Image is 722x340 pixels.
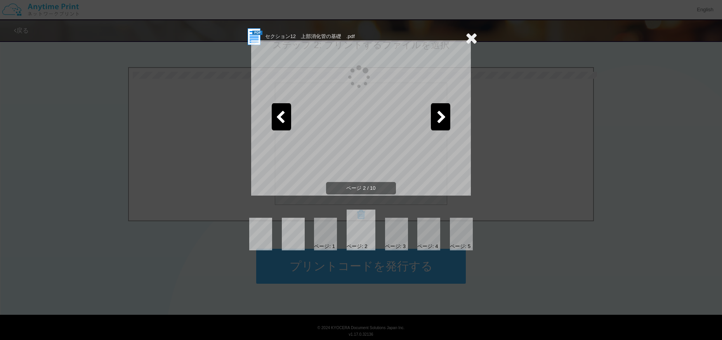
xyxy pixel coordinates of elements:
div: ページ: 3 [385,243,406,250]
span: セクション12 上部消化管の基礎 .pdf [265,33,355,39]
span: ページ 2 / 10 [326,182,396,195]
div: ページ: 2 [347,243,367,250]
div: ページ: 5 [450,243,470,250]
div: ページ: 1 [314,243,335,250]
div: ページ: 4 [417,243,438,250]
